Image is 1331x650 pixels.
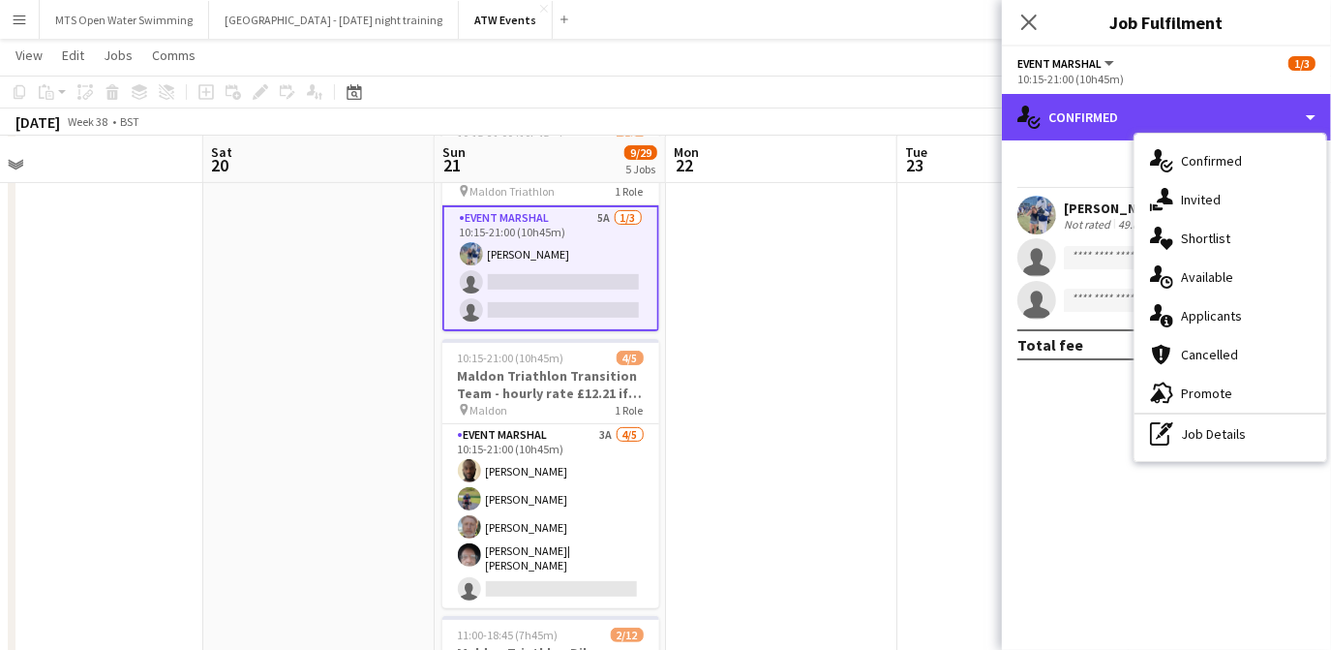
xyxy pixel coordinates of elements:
[96,43,140,68] a: Jobs
[1134,374,1326,413] div: Promote
[1134,219,1326,258] div: Shortlist
[442,143,466,161] span: Sun
[1017,56,1117,71] button: Event Marshal
[62,46,84,64] span: Edit
[439,154,466,176] span: 21
[1114,217,1158,232] div: 49.8km
[442,120,659,331] app-job-card: 10:15-21:00 (10h45m)1/3Maldon Triathlon Registration Team- hourly rate - £12.21 if over 21 Maldon...
[458,628,559,642] span: 11:00-18:45 (7h45m)
[104,46,133,64] span: Jobs
[442,367,659,402] h3: Maldon Triathlon Transition Team - hourly rate £12.21 if over 21
[617,351,644,365] span: 4/5
[905,143,927,161] span: Tue
[902,154,927,176] span: 23
[1002,10,1331,35] h3: Job Fulfilment
[1134,258,1326,296] div: Available
[1064,200,1166,217] div: [PERSON_NAME]
[1134,141,1326,180] div: Confirmed
[209,1,459,39] button: [GEOGRAPHIC_DATA] - [DATE] night training
[15,46,43,64] span: View
[1017,335,1083,355] div: Total fee
[674,143,699,161] span: Mon
[144,43,203,68] a: Comms
[1064,217,1114,232] div: Not rated
[54,43,92,68] a: Edit
[1134,335,1326,374] div: Cancelled
[458,351,564,365] span: 10:15-21:00 (10h45m)
[64,114,112,129] span: Week 38
[624,145,657,160] span: 9/29
[15,112,60,132] div: [DATE]
[625,162,656,176] div: 5 Jobs
[1134,296,1326,335] div: Applicants
[1134,180,1326,219] div: Invited
[616,184,644,199] span: 1 Role
[1017,72,1316,86] div: 10:15-21:00 (10h45m)
[120,114,139,129] div: BST
[442,205,659,331] app-card-role: Event Marshal5A1/310:15-21:00 (10h45m)[PERSON_NAME]
[442,339,659,608] app-job-card: 10:15-21:00 (10h45m)4/5Maldon Triathlon Transition Team - hourly rate £12.21 if over 21 Maldon1 R...
[208,154,232,176] span: 20
[211,143,232,161] span: Sat
[470,184,556,199] span: Maldon Triathlon
[470,403,508,418] span: Maldon
[616,403,644,418] span: 1 Role
[1134,415,1326,453] div: Job Details
[1002,94,1331,140] div: Confirmed
[459,1,553,39] button: ATW Events
[8,43,50,68] a: View
[611,628,644,642] span: 2/12
[1288,56,1316,71] span: 1/3
[442,424,659,608] app-card-role: Event Marshal3A4/510:15-21:00 (10h45m)[PERSON_NAME][PERSON_NAME][PERSON_NAME][PERSON_NAME]| [PERS...
[40,1,209,39] button: MTS Open Water Swimming
[1017,56,1102,71] span: Event Marshal
[152,46,196,64] span: Comms
[671,154,699,176] span: 22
